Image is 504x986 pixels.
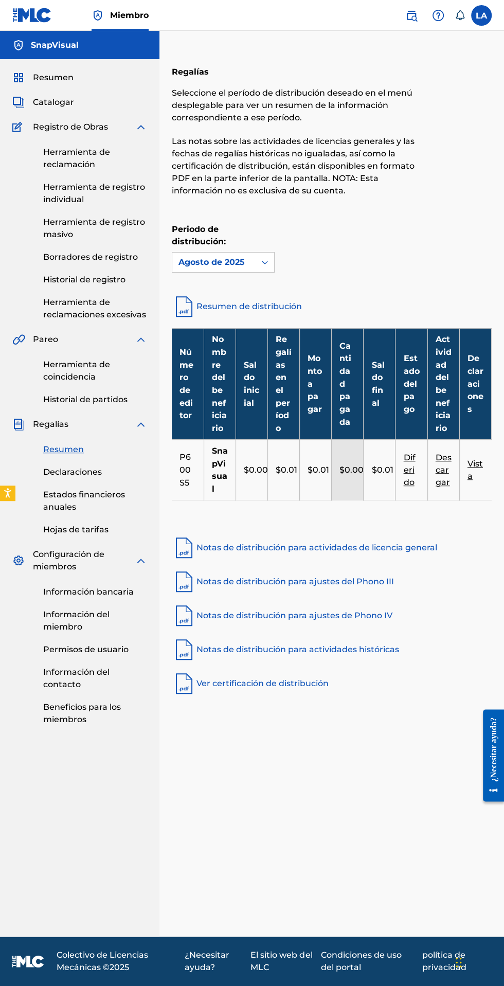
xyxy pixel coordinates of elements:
[43,644,129,654] font: Permisos de usuario
[172,294,492,319] a: Resumen de distribución
[43,274,147,286] a: Historial de registro
[43,643,147,656] a: Permisos de usuario
[43,297,146,319] font: Herramienta de reclamaciones excesivas
[172,603,196,628] img: pdf
[405,9,418,22] img: buscar
[43,360,110,382] font: Herramienta de coincidencia
[250,949,314,974] a: El sitio web del MLC
[43,467,102,477] font: Declaraciones
[179,347,193,421] font: Número de editor
[172,88,412,122] font: Seleccione el período de distribución deseado en el menú desplegable para ver un resumen de la in...
[456,947,462,978] div: Arrastrar
[308,465,329,475] font: $0.01
[43,466,147,478] a: Declaraciones
[33,97,74,107] font: Catalogar
[339,465,364,475] font: $0.00
[43,275,125,284] font: Historial de registro
[196,678,329,688] font: Ver certificación de distribución
[196,644,399,654] font: Notas de distribución para actividades históricas
[43,393,147,406] a: Historial de partidos
[43,667,110,689] font: Información del contacto
[471,5,492,26] div: Menú de usuario
[33,549,104,571] font: Configuración de miembros
[43,666,147,691] a: Información del contacto
[33,73,74,82] font: Resumen
[321,950,402,972] font: Condiciones de uso del portal
[43,251,147,263] a: Borradores de registro
[12,71,25,84] img: Resumen
[172,136,415,195] font: Las notas sobre las actividades de licencias generales y las fechas de regalías históricas no igu...
[172,535,196,560] img: pdf
[12,8,52,23] img: Logotipo del MLC
[43,586,147,598] a: Información bancaria
[212,446,228,494] font: SnapVisual
[453,937,504,986] iframe: Widget de chat
[43,181,147,206] a: Herramienta de registro individual
[43,358,147,383] a: Herramienta de coincidencia
[33,419,68,429] font: Regalías
[321,949,416,974] a: Condiciones de uso del portal
[432,9,444,22] img: ayuda
[172,637,196,662] img: pdf
[43,252,138,262] font: Borradores de registro
[33,122,108,132] font: Registro de Obras
[43,524,147,536] a: Hojas de tarifas
[196,577,394,586] font: Notas de distribución para ajustes del Phono III
[12,121,26,133] img: Registro de Obras
[371,360,384,408] font: Saldo final
[196,301,302,311] font: Resumen de distribución
[12,418,25,431] img: Regalías
[43,443,147,456] a: Resumen
[43,296,147,321] a: Herramienta de reclamaciones excesivas
[276,334,292,433] font: Regalías en el período
[185,949,244,974] a: ¿Necesitar ayuda?
[339,341,351,427] font: Cantidad pagada
[436,454,452,487] a: Descargar
[212,334,227,433] font: Nombre del beneficiario
[43,216,147,241] a: Herramienta de registro masivo
[185,950,229,972] font: ¿Necesitar ayuda?
[455,10,465,21] div: Notificaciones
[172,671,196,696] img: pdf
[31,40,79,50] font: SnapVisual
[110,10,149,20] font: Miembro
[33,334,58,344] font: Pareo
[135,554,147,567] img: expandir
[135,121,147,133] img: expandir
[467,353,483,414] font: Declaraciones
[403,453,415,487] font: Diferido
[172,637,492,662] a: Notas de distribución para actividades históricas
[422,950,466,972] font: política de privacidad
[43,444,84,454] font: Resumen
[179,452,191,488] font: P600S5
[43,217,145,239] font: Herramienta de registro masivo
[43,147,110,169] font: Herramienta de reclamación
[43,525,109,534] font: Hojas de tarifas
[43,182,145,204] font: Herramienta de registro individual
[250,950,312,972] font: El sitio web del MLC
[43,490,125,512] font: Estados financieros anuales
[172,294,196,319] img: resumen-de-distribución-pdf
[244,360,259,408] font: Saldo inicial
[12,96,25,109] img: Catalogar
[12,96,74,109] a: CatalogarCatalogar
[172,67,209,77] font: Regalías
[43,608,147,633] a: Información del miembro
[196,543,437,552] font: Notas de distribución para actividades de licencia general
[57,950,148,972] font: Colectivo de Licencias Mecánicas ©
[43,702,121,724] font: Beneficios para los miembros
[43,587,134,597] font: Información bancaria
[276,465,297,475] font: $0.01
[110,962,129,972] font: 2025
[436,453,452,487] font: Descargar
[43,609,110,632] font: Información del miembro
[135,333,147,346] img: expandir
[31,39,79,51] h5: SnapVisual
[172,569,492,594] a: Notas de distribución para ajustes del Phono III
[12,39,25,51] img: Cuentas
[12,554,25,567] img: Configuración de miembros
[172,569,196,594] img: pdf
